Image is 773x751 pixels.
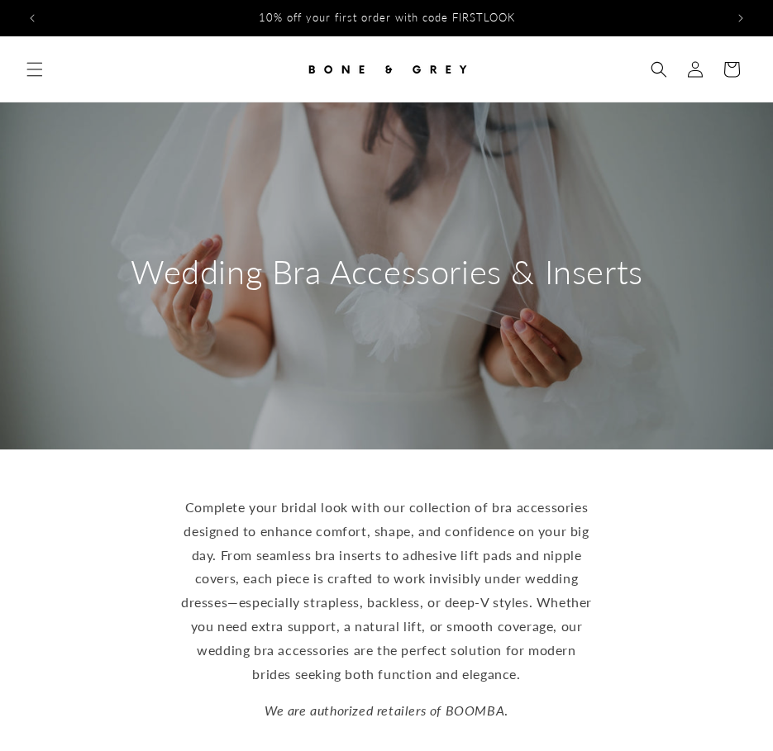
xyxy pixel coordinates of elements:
div: Announcement [50,2,723,34]
em: We are authorized retailers of BOOMBA [265,702,504,718]
p: . [180,699,594,723]
span: 10% off your first order with code FIRSTLOOK [259,11,515,24]
a: Bone and Grey Bridal [298,45,475,93]
p: Complete your bridal look with our collection of bra accessories designed to enhance comfort, sha... [180,496,594,686]
summary: Menu [17,51,53,88]
h2: Wedding Bra Accessories & Inserts [131,250,643,293]
div: 1 of 3 [50,2,723,34]
img: Bone and Grey Bridal [304,51,470,88]
summary: Search [641,51,677,88]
